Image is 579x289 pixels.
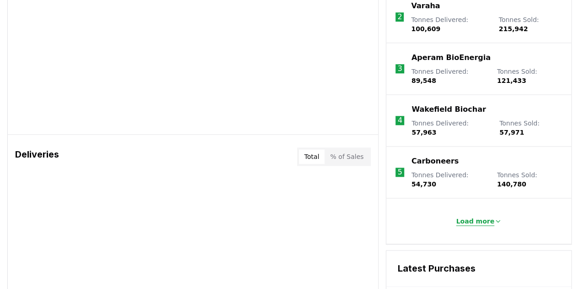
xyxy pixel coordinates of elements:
[497,180,526,188] span: 140,780
[325,149,369,164] button: % of Sales
[398,115,402,126] p: 4
[15,147,59,166] h3: Deliveries
[299,149,325,164] button: Total
[499,119,562,137] p: Tonnes Sold :
[397,262,560,275] h3: Latest Purchases
[497,170,562,189] p: Tonnes Sold :
[498,25,528,33] span: 215,942
[411,67,488,85] p: Tonnes Delivered :
[411,15,489,33] p: Tonnes Delivered :
[411,156,459,167] a: Carboneers
[497,77,526,84] span: 121,433
[397,63,402,74] p: 3
[411,129,436,136] span: 57,963
[497,67,562,85] p: Tonnes Sold :
[456,217,494,226] p: Load more
[411,0,440,11] a: Varaha
[411,25,440,33] span: 100,609
[499,129,524,136] span: 57,971
[397,11,402,22] p: 2
[411,119,490,137] p: Tonnes Delivered :
[411,52,491,63] a: Aperam BioEnergia
[449,212,509,230] button: Load more
[397,167,402,178] p: 5
[411,170,488,189] p: Tonnes Delivered :
[411,180,436,188] span: 54,730
[411,77,436,84] span: 89,548
[498,15,562,33] p: Tonnes Sold :
[411,104,486,115] a: Wakefield Biochar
